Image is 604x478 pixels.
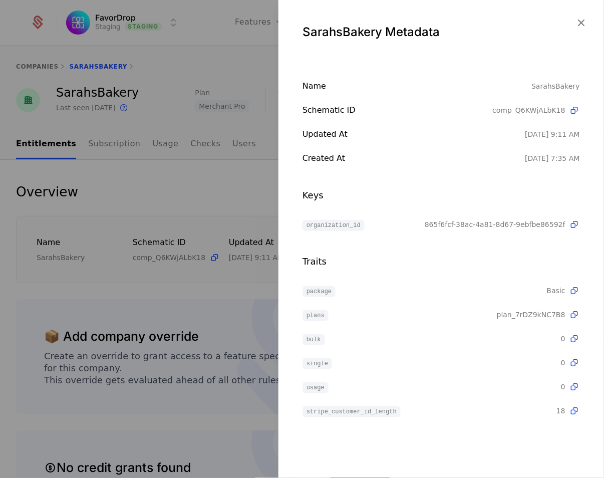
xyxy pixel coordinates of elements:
span: plan_7rDZ9kNC7B8 [497,310,565,320]
div: Schematic ID [303,104,493,116]
span: 18 [556,406,565,416]
div: 9/29/25, 9:11 AM [525,129,580,139]
span: single [303,358,332,369]
div: 5/14/24, 7:35 AM [525,153,580,163]
span: stripe_customer_id_length [303,406,401,417]
span: organization_id [303,220,365,231]
span: comp_Q6KWjALbK18 [493,105,565,115]
div: SarahsBakery Metadata [303,24,580,40]
span: usage [303,382,329,393]
div: Name [303,80,532,92]
div: SarahsBakery [532,80,580,92]
span: 0 [561,382,565,392]
span: 0 [561,334,565,344]
span: Basic [547,286,565,296]
span: 865f6fcf-38ac-4a81-8d67-9ebfbe86592f [425,219,565,229]
span: 0 [561,358,565,368]
span: plans [303,310,329,321]
div: Created at [303,152,525,164]
div: Traits [303,255,580,269]
span: bulk [303,334,325,345]
div: Updated at [303,128,525,140]
div: Keys [303,188,580,202]
span: package [303,286,336,297]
